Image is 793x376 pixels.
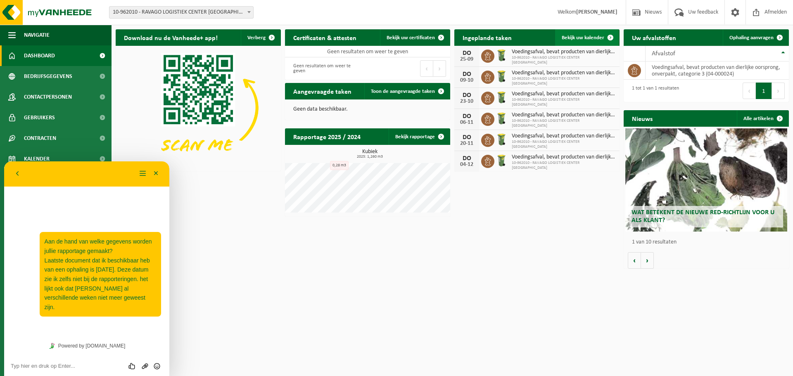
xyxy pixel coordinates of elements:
a: Ophaling aanvragen [723,29,788,46]
a: Bekijk rapportage [389,128,449,145]
button: 1 [756,83,772,99]
div: DO [458,92,475,99]
span: 10-962010 - RAVAGO LOGISTIEK CENTER [GEOGRAPHIC_DATA] [512,118,615,128]
div: Group of buttons [122,201,159,209]
span: 10-962010 - RAVAGO LOGISTIEK CENTER [GEOGRAPHIC_DATA] [512,140,615,149]
span: Voedingsafval, bevat producten van dierlijke oorsprong, onverpakt, categorie 3 [512,133,615,140]
div: 0,28 m3 [330,161,349,170]
div: 04-12 [458,162,475,168]
div: 20-11 [458,141,475,147]
h3: Kubiek [289,149,450,159]
span: Navigatie [24,25,50,45]
button: Next [772,83,785,99]
img: Tawky_16x16.svg [45,182,51,187]
div: DO [458,155,475,162]
div: DO [458,71,475,78]
div: DO [458,50,475,57]
td: Geen resultaten om weer te geven [285,46,450,57]
span: 10-962010 - RAVAGO LOGISTIEK CENTER [GEOGRAPHIC_DATA] [512,55,615,65]
span: Voedingsafval, bevat producten van dierlijke oorsprong, onverpakt, categorie 3 [512,154,615,161]
span: Kalender [24,149,50,169]
button: Volgende [641,252,654,269]
span: Bedrijfsgegevens [24,66,72,87]
a: Powered by [DOMAIN_NAME] [42,179,124,190]
h2: Download nu de Vanheede+ app! [116,29,226,45]
span: Voedingsafval, bevat producten van dierlijke oorsprong, onverpakt, categorie 3 [512,70,615,76]
h2: Ingeplande taken [454,29,520,45]
span: Contactpersonen [24,87,72,107]
span: Voedingsafval, bevat producten van dierlijke oorsprong, onverpakt, categorie 3 [512,112,615,118]
div: Beoordeel deze chat [122,201,135,209]
img: WB-0140-HPE-GN-50 [494,48,508,62]
img: WB-0140-HPE-GN-50 [494,132,508,147]
span: 10-962010 - RAVAGO LOGISTIEK CENTER [GEOGRAPHIC_DATA] [512,161,615,170]
img: WB-0140-HPE-GN-50 [494,154,508,168]
h2: Certificaten & attesten [285,29,365,45]
span: Ophaling aanvragen [729,35,774,40]
span: Voedingsafval, bevat producten van dierlijke oorsprong, onverpakt, categorie 3 [512,91,615,97]
div: 1 tot 1 van 1 resultaten [628,82,679,100]
div: 09-10 [458,78,475,83]
a: Bekijk uw certificaten [380,29,449,46]
span: Bekijk uw kalender [562,35,604,40]
button: Next [433,60,446,77]
img: Download de VHEPlus App [116,46,281,170]
iframe: chat widget [4,161,169,376]
span: 10-962010 - RAVAGO LOGISTIEK CENTER LOMMEL - LOMMEL [109,7,253,18]
span: 10-962010 - RAVAGO LOGISTIEK CENTER LOMMEL - LOMMEL [109,6,254,19]
div: 06-11 [458,120,475,125]
span: 2025: 1,260 m3 [289,155,450,159]
span: Bekijk uw certificaten [387,35,435,40]
img: WB-0140-HPE-GN-50 [494,90,508,104]
div: DO [458,134,475,141]
img: WB-0140-HPE-GN-50 [494,111,508,125]
span: Wat betekent de nieuwe RED-richtlijn voor u als klant? [632,209,774,224]
a: Bekijk uw kalender [555,29,619,46]
span: Afvalstof [652,50,675,57]
span: Toon de aangevraagde taken [371,89,435,94]
a: Alle artikelen [737,110,788,127]
h2: Aangevraagde taken [285,83,360,99]
div: 25-09 [458,57,475,62]
button: Previous [743,83,756,99]
a: Wat betekent de nieuwe RED-richtlijn voor u als klant? [625,128,787,232]
button: Vorige [628,252,641,269]
span: Dashboard [24,45,55,66]
button: Emoji invoeren [147,201,159,209]
span: Contracten [24,128,56,149]
strong: [PERSON_NAME] [576,9,617,15]
span: Verberg [247,35,266,40]
img: WB-0140-HPE-GN-50 [494,69,508,83]
div: 23-10 [458,99,475,104]
p: 1 van 10 resultaten [632,239,785,245]
button: Verberg [241,29,280,46]
button: Upload bestand [135,201,147,209]
h2: Nieuws [624,110,661,126]
span: 10-962010 - RAVAGO LOGISTIEK CENTER [GEOGRAPHIC_DATA] [512,97,615,107]
span: Voedingsafval, bevat producten van dierlijke oorsprong, onverpakt, categorie 3 [512,49,615,55]
td: voedingsafval, bevat producten van dierlijke oorsprong, onverpakt, categorie 3 (04-000024) [646,61,789,80]
h2: Uw afvalstoffen [624,29,684,45]
div: DO [458,113,475,120]
span: 10-962010 - RAVAGO LOGISTIEK CENTER [GEOGRAPHIC_DATA] [512,76,615,86]
a: Toon de aangevraagde taken [364,83,449,99]
h2: Rapportage 2025 / 2024 [285,128,369,144]
div: Geen resultaten om weer te geven [289,59,363,78]
span: Gebruikers [24,107,55,128]
button: Previous [420,60,433,77]
p: Geen data beschikbaar. [293,106,442,112]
